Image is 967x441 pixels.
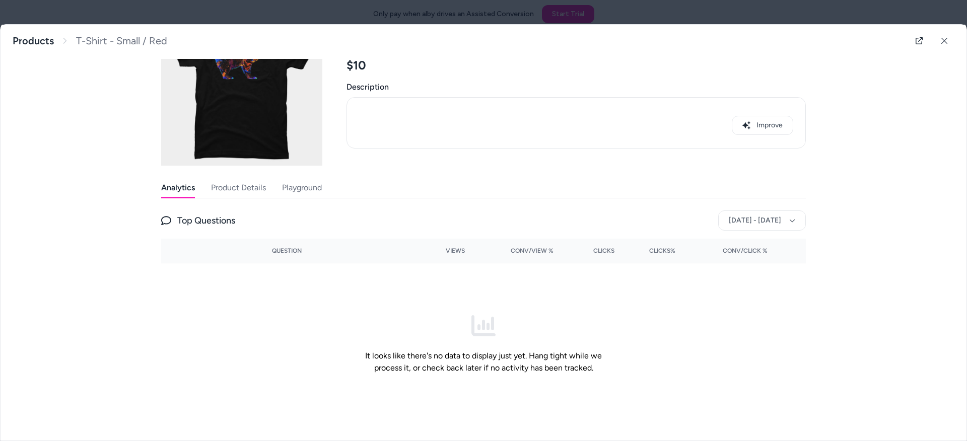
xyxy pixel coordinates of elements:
button: Question [272,243,302,259]
span: Clicks [593,247,614,255]
span: Clicks% [649,247,675,255]
button: Playground [282,178,322,198]
button: Analytics [161,178,195,198]
button: Improve [732,116,793,135]
span: $10 [347,58,366,73]
nav: breadcrumb [13,35,167,47]
span: Top Questions [177,213,235,228]
button: Conv/View % [481,243,554,259]
span: T-Shirt - Small / Red [76,35,167,47]
img: mens_tshirt.jpg [161,5,322,166]
button: Product Details [211,178,266,198]
span: Description [347,81,806,93]
button: Clicks% [631,243,675,259]
button: [DATE] - [DATE] [718,210,806,231]
span: Conv/Click % [723,247,768,255]
span: Conv/View % [511,247,554,255]
button: Views [420,243,465,259]
button: Clicks [570,243,614,259]
a: Products [13,35,54,47]
button: Conv/Click % [692,243,768,259]
span: Question [272,247,302,255]
span: Views [446,247,465,255]
div: It looks like there's no data to display just yet. Hang tight while we process it, or check back ... [355,271,612,416]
